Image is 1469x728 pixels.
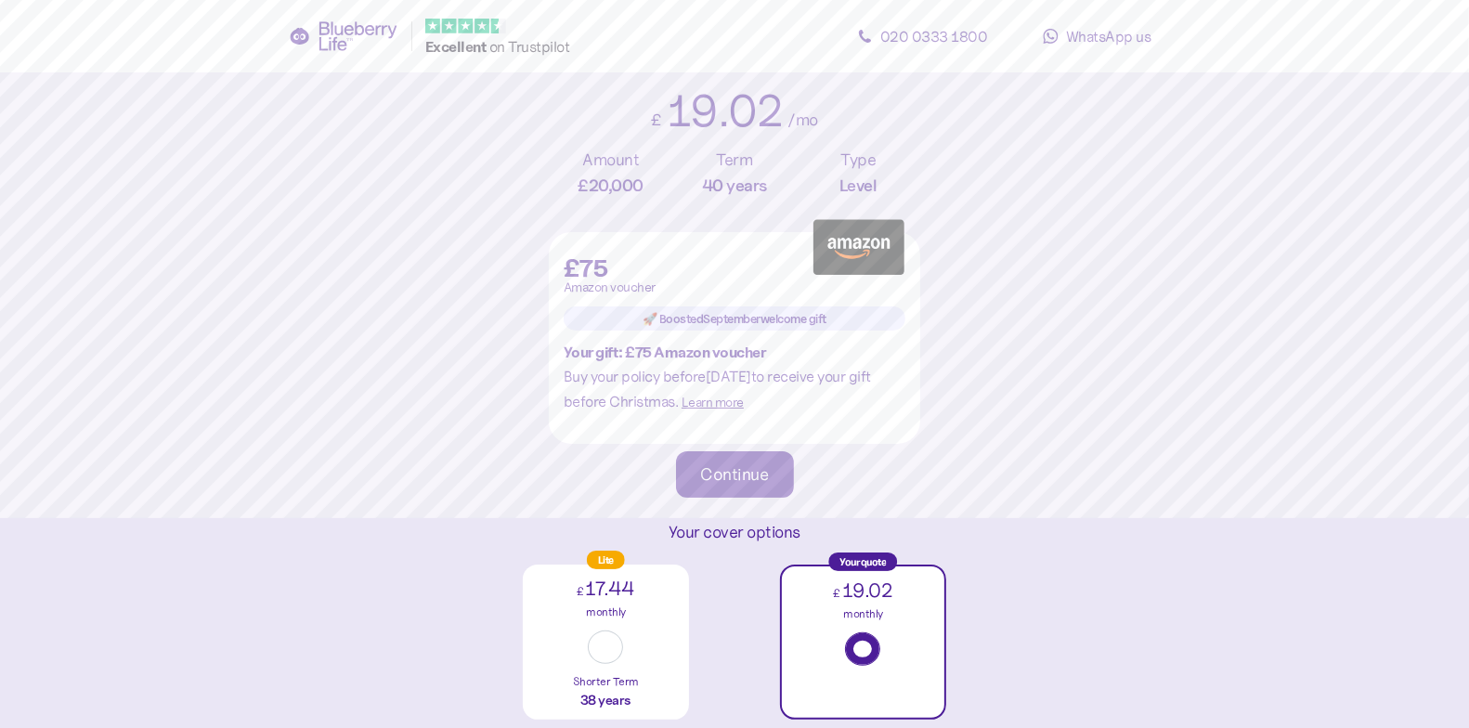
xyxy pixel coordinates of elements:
span: 🚀 Boosted September welcome gift [643,307,826,330]
span: £ [577,584,584,598]
div: monthly [782,605,945,623]
span: Buy your policy before [DATE] to receive your gift before Christmas. [564,367,871,410]
img: Amazon [812,219,905,275]
div: Shorter Term [523,673,690,691]
span: Amazon voucher [564,280,656,293]
span: on Trustpilot [489,37,570,56]
span: WhatsApp us [1066,27,1151,45]
div: Type [840,148,876,173]
div: Level [839,173,877,198]
div: 19.02 [782,576,945,606]
div: monthly [523,604,690,621]
span: £ [833,586,840,600]
span: Your quote [839,553,886,570]
span: Lite [598,552,614,568]
button: Continue [676,451,794,498]
span: Excellent ️ [425,37,489,56]
div: Your gift: £75 Amazon voucher [564,344,905,360]
div: /mo [787,108,818,133]
div: 40 years [702,173,767,198]
div: 19.02 [667,88,784,133]
div: 38 years [523,690,690,710]
div: Term [716,148,752,173]
span: £75 [564,256,608,280]
div: Amount [582,148,639,173]
span: Learn more [682,394,744,410]
div: Continue [701,466,769,483]
div: Your cover options [669,520,800,545]
div: £ 20,000 [578,173,643,198]
span: 020 0333 1800 [880,27,988,45]
a: 020 0333 1800 [838,18,1006,55]
div: £ [651,108,662,133]
a: WhatsApp us [1013,18,1180,55]
div: 17.44 [523,574,690,604]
